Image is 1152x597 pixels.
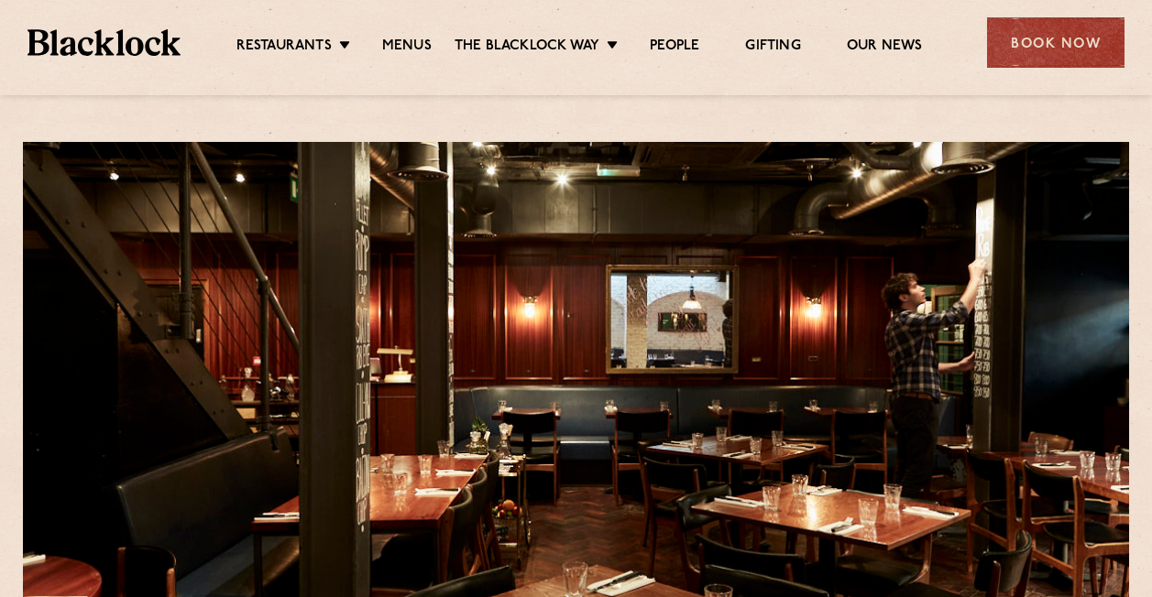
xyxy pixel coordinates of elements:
[382,38,432,58] a: Menus
[27,29,181,55] img: BL_Textured_Logo-footer-cropped.svg
[987,17,1125,68] div: Book Now
[745,38,800,58] a: Gifting
[847,38,923,58] a: Our News
[455,38,599,58] a: The Blacklock Way
[236,38,332,58] a: Restaurants
[650,38,699,58] a: People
